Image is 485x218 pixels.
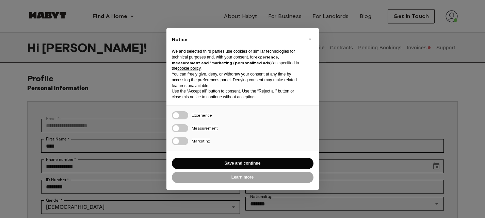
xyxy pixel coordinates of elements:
[172,54,279,65] strong: experience, measurement and “marketing (personalized ads)”
[172,49,303,71] p: We and selected third parties use cookies or similar technologies for technical purposes and, wit...
[172,172,313,183] button: Learn more
[305,34,316,45] button: Close this notice
[172,158,313,169] button: Save and continue
[172,88,303,100] p: Use the “Accept all” button to consent. Use the “Reject all” button or close this notice to conti...
[192,138,210,144] span: Marketing
[172,36,303,43] h2: Notice
[192,113,212,118] span: Experience
[172,71,303,88] p: You can freely give, deny, or withdraw your consent at any time by accessing the preferences pane...
[309,35,311,43] span: ×
[177,66,200,71] a: cookie policy
[192,125,218,131] span: Measurement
